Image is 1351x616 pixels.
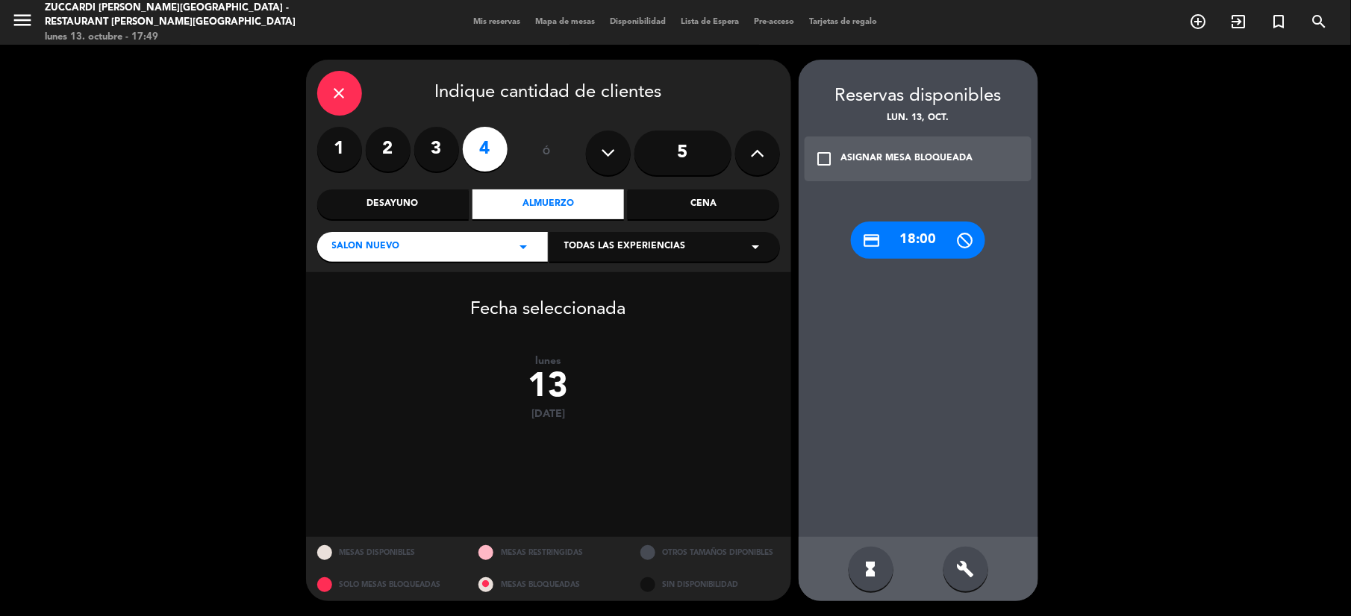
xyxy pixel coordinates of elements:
[317,71,780,116] div: Indique cantidad de clientes
[472,189,624,219] div: Almuerzo
[603,18,674,26] span: Disponibilidad
[799,111,1038,126] div: lun. 13, oct.
[862,231,881,250] i: credit_card
[515,238,533,256] i: arrow_drop_down
[799,82,1038,111] div: Reservas disponibles
[11,9,34,31] i: menu
[528,18,603,26] span: Mapa de mesas
[317,189,469,219] div: Desayuno
[747,238,765,256] i: arrow_drop_down
[802,18,885,26] span: Tarjetas de regalo
[463,127,508,172] label: 4
[674,18,747,26] span: Lista de Espera
[862,560,880,578] i: hourglass_full
[841,151,973,166] div: ASIGNAR MESA BLOQUEADA
[816,150,834,168] i: check_box_outline_blank
[522,127,571,179] div: ó
[747,18,802,26] span: Pre-acceso
[306,569,468,601] div: SOLO MESAS BLOQUEADAS
[957,560,975,578] i: build
[851,221,985,259] div: 18:00
[1270,13,1288,31] i: turned_in_not
[306,355,791,368] div: lunes
[331,84,349,102] i: close
[306,368,791,408] div: 13
[467,18,528,26] span: Mis reservas
[45,1,327,30] div: Zuccardi [PERSON_NAME][GEOGRAPHIC_DATA] - Restaurant [PERSON_NAME][GEOGRAPHIC_DATA]
[1230,13,1248,31] i: exit_to_app
[629,569,791,601] div: SIN DISPONIBILIDAD
[306,537,468,569] div: MESAS DISPONIBLES
[306,277,791,324] div: Fecha seleccionada
[11,9,34,37] button: menu
[467,569,629,601] div: MESAS BLOQUEADAS
[414,127,459,172] label: 3
[629,537,791,569] div: OTROS TAMAÑOS DIPONIBLES
[332,239,400,254] span: SALON NUEVO
[467,537,629,569] div: MESAS RESTRINGIDAS
[317,127,362,172] label: 1
[1311,13,1329,31] i: search
[564,239,686,254] span: Todas las experiencias
[628,189,779,219] div: Cena
[366,127,411,172] label: 2
[45,30,327,45] div: lunes 13. octubre - 17:49
[306,408,791,421] div: [DATE]
[1190,13,1208,31] i: add_circle_outline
